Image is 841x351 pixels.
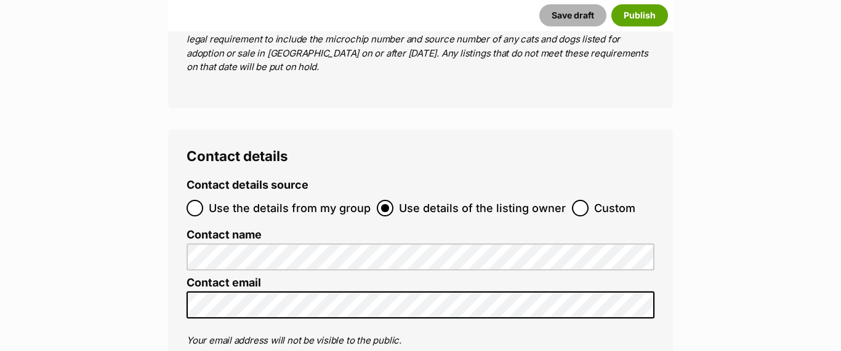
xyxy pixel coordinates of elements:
[187,229,654,242] label: Contact name
[611,4,668,26] button: Publish
[187,148,288,164] span: Contact details
[187,277,654,290] label: Contact email
[539,4,606,26] button: Save draft
[594,200,635,216] span: Custom
[187,179,308,192] label: Contact details source
[187,334,654,348] p: Your email address will not be visible to the public.
[399,200,566,216] span: Use details of the listing owner
[209,200,371,216] span: Use the details from my group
